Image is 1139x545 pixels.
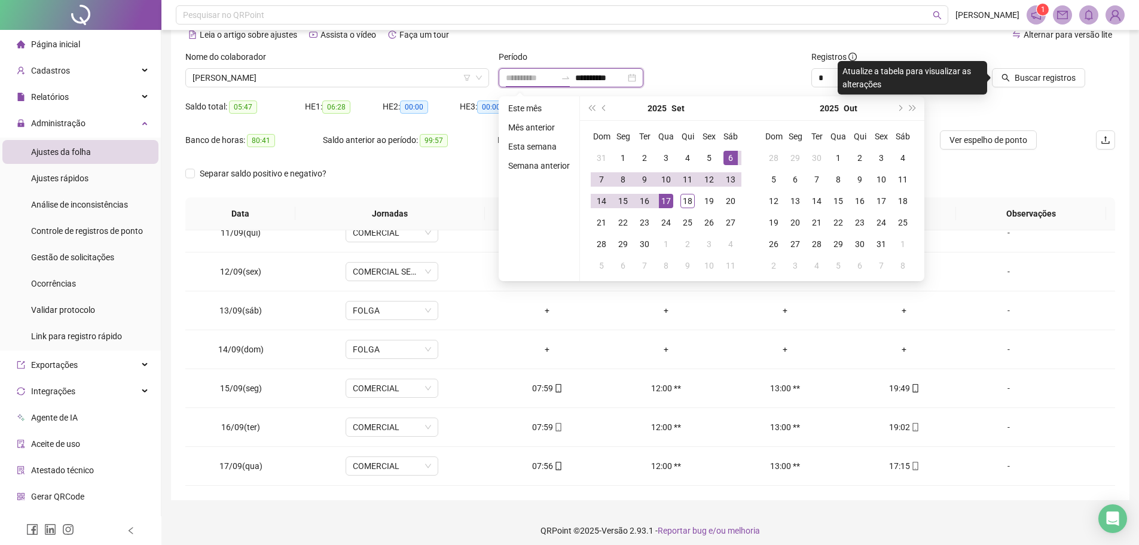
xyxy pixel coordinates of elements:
[892,233,914,255] td: 2025-11-01
[247,134,275,147] span: 80:41
[767,151,781,165] div: 28
[788,194,802,208] div: 13
[659,172,673,187] div: 10
[185,197,295,230] th: Data
[677,233,698,255] td: 2025-10-02
[874,194,888,208] div: 17
[353,418,431,436] span: COMERCIAL
[229,101,257,114] span: 05:47
[31,279,76,288] span: Ocorrências
[849,169,871,190] td: 2025-10-09
[955,8,1019,22] span: [PERSON_NAME]
[849,233,871,255] td: 2025-10-30
[1057,10,1068,20] span: mail
[854,304,954,317] div: +
[637,258,652,273] div: 7
[874,151,888,165] div: 3
[1024,30,1112,39] span: Alternar para versão lite
[497,382,597,395] div: 07:59
[831,194,845,208] div: 15
[658,526,760,535] span: Reportar bug e/ou melhoria
[767,237,781,251] div: 26
[677,255,698,276] td: 2025-10-09
[784,147,806,169] td: 2025-09-29
[383,100,460,114] div: HE 2:
[612,147,634,169] td: 2025-09-01
[720,169,741,190] td: 2025-09-13
[698,169,720,190] td: 2025-09-12
[677,126,698,147] th: Qui
[612,255,634,276] td: 2025-10-06
[185,100,305,114] div: Saldo total:
[892,126,914,147] th: Sáb
[827,233,849,255] td: 2025-10-29
[200,30,297,39] span: Leia o artigo sobre ajustes
[849,126,871,147] th: Qui
[353,379,431,397] span: COMERCIAL
[591,126,612,147] th: Dom
[720,147,741,169] td: 2025-09-06
[806,212,827,233] td: 2025-10-21
[854,343,954,356] div: +
[594,258,609,273] div: 5
[806,233,827,255] td: 2025-10-28
[849,212,871,233] td: 2025-10-23
[594,151,609,165] div: 31
[763,233,784,255] td: 2025-10-26
[185,50,274,63] label: Nome do colaborador
[827,212,849,233] td: 2025-10-22
[309,31,317,39] span: youtube
[784,233,806,255] td: 2025-10-27
[31,386,75,396] span: Integrações
[831,151,845,165] div: 1
[831,237,845,251] div: 29
[320,30,376,39] span: Assista o vídeo
[659,194,673,208] div: 17
[31,147,91,157] span: Ajustes da folha
[973,343,1044,356] div: -
[973,226,1044,239] div: -
[598,96,611,120] button: prev-year
[634,255,655,276] td: 2025-10-07
[655,212,677,233] td: 2025-09-24
[680,172,695,187] div: 11
[1098,504,1127,533] div: Open Intercom Messenger
[853,172,867,187] div: 9
[906,96,920,120] button: super-next-year
[637,194,652,208] div: 16
[874,172,888,187] div: 10
[655,169,677,190] td: 2025-09-10
[831,215,845,230] div: 22
[892,169,914,190] td: 2025-10-11
[806,147,827,169] td: 2025-09-30
[806,169,827,190] td: 2025-10-07
[680,194,695,208] div: 18
[827,255,849,276] td: 2025-11-05
[698,233,720,255] td: 2025-10-03
[616,343,716,356] div: +
[788,237,802,251] div: 27
[933,11,942,20] span: search
[1041,5,1045,14] span: 1
[677,147,698,169] td: 2025-09-04
[763,126,784,147] th: Dom
[616,194,630,208] div: 15
[723,258,738,273] div: 11
[612,169,634,190] td: 2025-09-08
[634,212,655,233] td: 2025-09-23
[634,126,655,147] th: Ter
[594,172,609,187] div: 7
[810,258,824,273] div: 4
[1015,71,1076,84] span: Buscar registros
[671,96,685,120] button: month panel
[655,190,677,212] td: 2025-09-17
[322,101,350,114] span: 06:28
[485,197,603,230] th: Entrada 1
[874,258,888,273] div: 7
[677,169,698,190] td: 2025-09-11
[896,215,910,230] div: 25
[892,212,914,233] td: 2025-10-25
[655,147,677,169] td: 2025-09-03
[1106,6,1124,24] img: 80778
[497,226,597,239] div: 08:09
